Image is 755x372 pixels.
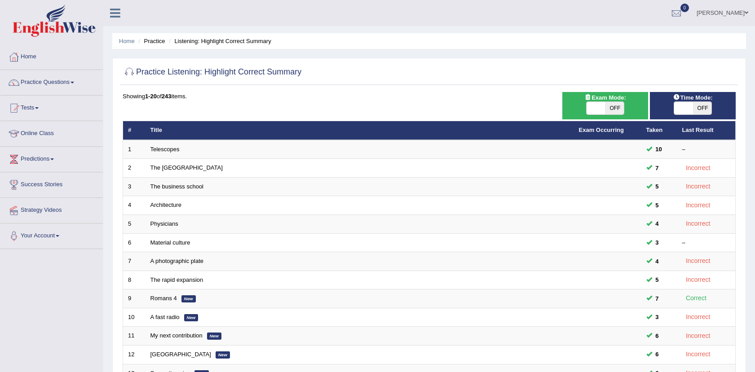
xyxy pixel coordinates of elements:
a: Material culture [150,239,190,246]
td: 10 [123,308,146,327]
span: You can still take this question [652,144,666,154]
a: Strategy Videos [0,198,103,220]
a: Home [119,38,135,44]
span: You can still take this question [652,257,662,266]
div: Showing of items. [123,92,736,101]
a: Practice Questions [0,70,103,92]
div: Incorrect [682,275,714,285]
div: Show exams occurring in exams [562,92,648,119]
div: Incorrect [682,349,714,359]
span: You can still take this question [652,201,662,210]
b: 243 [162,93,172,100]
div: Incorrect [682,200,714,210]
th: Title [146,121,574,140]
a: A fast radio [150,314,180,320]
span: You can still take this question [652,275,662,284]
div: Incorrect [682,219,714,229]
span: You can still take this question [652,219,662,228]
span: OFF [605,102,624,114]
em: New [184,314,199,321]
div: Incorrect [682,181,714,192]
b: 1-20 [145,93,157,100]
div: Correct [682,293,711,303]
td: 11 [123,327,146,346]
a: My next contribution [150,332,203,339]
em: New [216,351,230,359]
span: You can still take this question [652,294,662,303]
div: Incorrect [682,163,714,173]
a: Telescopes [150,146,180,153]
li: Practice [136,37,165,45]
span: Exam Mode: [581,93,629,102]
a: [GEOGRAPHIC_DATA] [150,351,211,358]
a: Success Stories [0,172,103,195]
a: Online Class [0,121,103,144]
th: # [123,121,146,140]
a: Architecture [150,201,181,208]
div: – [682,145,731,154]
div: – [682,239,731,247]
a: Physicians [150,220,178,227]
td: 7 [123,252,146,271]
div: Incorrect [682,256,714,266]
a: The rapid expansion [150,276,203,283]
span: 0 [680,4,689,12]
td: 2 [123,159,146,178]
a: Exam Occurring [579,127,624,133]
a: A photographic plate [150,258,204,264]
span: You can still take this question [652,331,662,341]
td: 8 [123,271,146,289]
a: Tests [0,96,103,118]
td: 1 [123,140,146,159]
span: You can still take this question [652,350,662,359]
td: 5 [123,215,146,234]
td: 12 [123,345,146,364]
a: Home [0,44,103,67]
a: Your Account [0,223,103,246]
a: Predictions [0,147,103,169]
th: Last Result [677,121,736,140]
a: Romans 4 [150,295,177,302]
span: You can still take this question [652,312,662,322]
a: The business school [150,183,204,190]
span: You can still take this question [652,182,662,191]
td: 3 [123,177,146,196]
span: Time Mode: [670,93,716,102]
td: 4 [123,196,146,215]
li: Listening: Highlight Correct Summary [167,37,271,45]
td: 9 [123,289,146,308]
span: OFF [693,102,712,114]
div: Incorrect [682,312,714,322]
div: Incorrect [682,331,714,341]
a: The [GEOGRAPHIC_DATA] [150,164,223,171]
em: New [181,295,196,302]
span: You can still take this question [652,163,662,173]
h2: Practice Listening: Highlight Correct Summary [123,66,301,79]
th: Taken [641,121,677,140]
span: You can still take this question [652,238,662,247]
em: New [207,333,221,340]
td: 6 [123,233,146,252]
